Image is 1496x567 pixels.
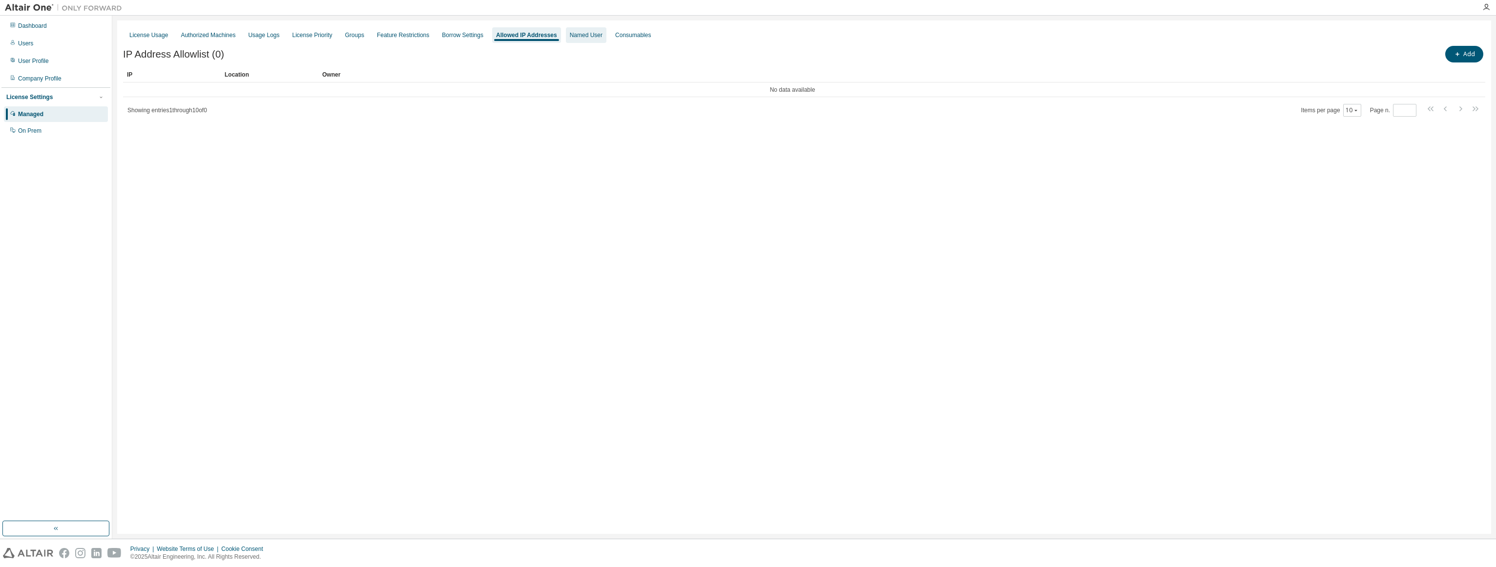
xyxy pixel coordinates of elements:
[442,31,483,39] div: Borrow Settings
[1346,106,1359,114] button: 10
[345,31,364,39] div: Groups
[18,57,49,65] div: User Profile
[127,67,217,82] div: IP
[130,553,269,561] p: © 2025 Altair Engineering, Inc. All Rights Reserved.
[123,49,224,60] span: IP Address Allowlist (0)
[570,31,603,39] div: Named User
[1445,46,1483,62] button: Add
[6,93,53,101] div: License Settings
[18,75,62,82] div: Company Profile
[615,31,651,39] div: Consumables
[107,548,122,558] img: youtube.svg
[157,545,221,553] div: Website Terms of Use
[18,127,42,135] div: On Prem
[129,31,168,39] div: License Usage
[248,31,279,39] div: Usage Logs
[181,31,235,39] div: Authorized Machines
[1301,104,1361,117] span: Items per page
[123,82,1462,97] td: No data available
[292,31,332,39] div: License Priority
[5,3,127,13] img: Altair One
[377,31,429,39] div: Feature Restrictions
[3,548,53,558] img: altair_logo.svg
[18,40,33,47] div: Users
[1370,104,1416,117] span: Page n.
[130,545,157,553] div: Privacy
[18,110,43,118] div: Managed
[496,31,557,39] div: Allowed IP Addresses
[18,22,47,30] div: Dashboard
[225,67,314,82] div: Location
[75,548,85,558] img: instagram.svg
[127,107,207,114] span: Showing entries 1 through 10 of 0
[221,545,269,553] div: Cookie Consent
[322,67,1458,82] div: Owner
[91,548,102,558] img: linkedin.svg
[59,548,69,558] img: facebook.svg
